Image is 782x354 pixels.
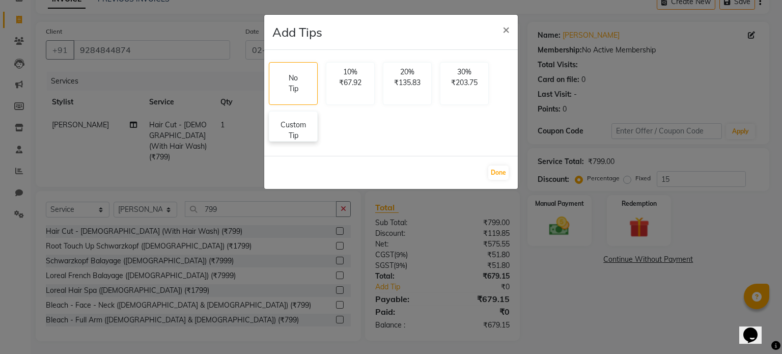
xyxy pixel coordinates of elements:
iframe: chat widget [739,313,772,344]
p: Custom Tip [275,120,311,141]
p: ₹67.92 [332,77,368,88]
p: 20% [389,67,425,77]
p: 10% [332,67,368,77]
p: 30% [446,67,482,77]
button: Close [494,15,518,43]
p: ₹203.75 [446,77,482,88]
button: Done [488,166,509,180]
span: × [502,21,510,37]
p: ₹135.83 [389,77,425,88]
p: No Tip [286,73,301,94]
h4: Add Tips [272,23,322,41]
